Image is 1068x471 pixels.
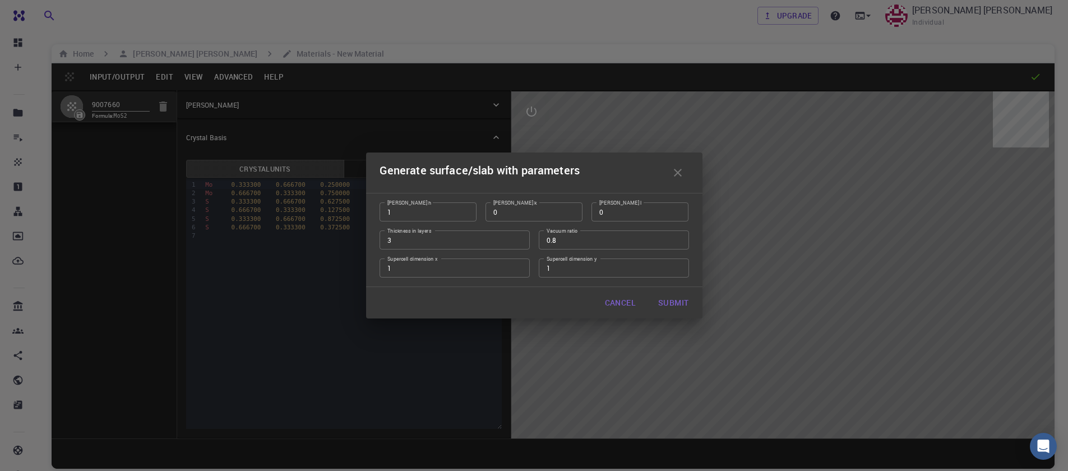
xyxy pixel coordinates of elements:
div: Open Intercom Messenger [1030,433,1057,460]
label: [PERSON_NAME] k [493,199,537,206]
label: Thickness in layers [387,227,431,234]
label: Supercell dimension y [547,255,597,262]
label: [PERSON_NAME] l [599,199,642,206]
button: Submit [649,292,697,314]
span: Support [22,8,63,18]
label: [PERSON_NAME] h [387,199,432,206]
button: Cancel [596,292,645,314]
label: Supercell dimension x [387,255,438,262]
label: Vacuum ratio [547,227,578,234]
h6: Generate surface/slab with parameters [380,161,580,184]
